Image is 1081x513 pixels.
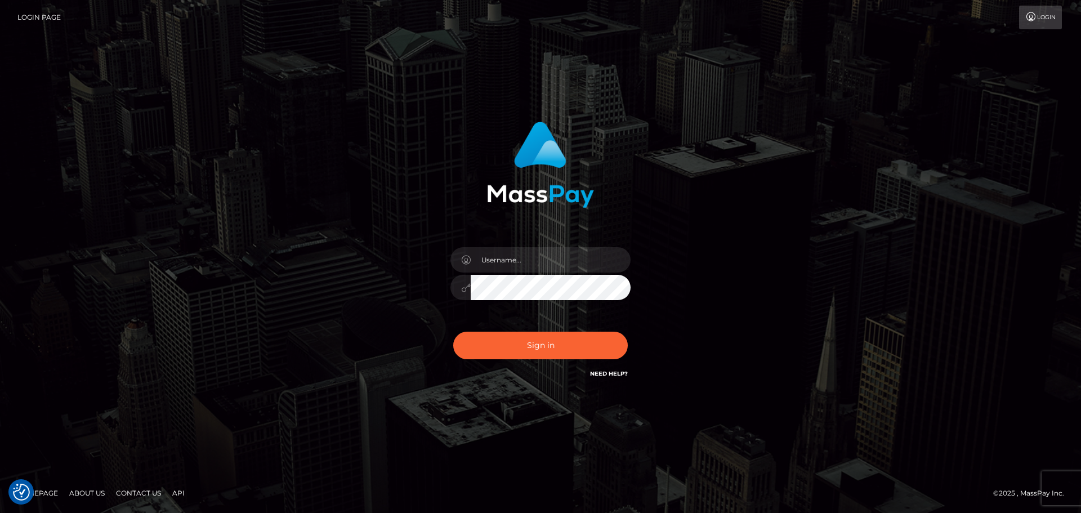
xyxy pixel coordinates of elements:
[111,484,166,502] a: Contact Us
[65,484,109,502] a: About Us
[1019,6,1062,29] a: Login
[13,484,30,501] button: Consent Preferences
[471,247,631,273] input: Username...
[453,332,628,359] button: Sign in
[13,484,30,501] img: Revisit consent button
[17,6,61,29] a: Login Page
[12,484,62,502] a: Homepage
[168,484,189,502] a: API
[590,370,628,377] a: Need Help?
[487,122,594,208] img: MassPay Login
[993,487,1073,499] div: © 2025 , MassPay Inc.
